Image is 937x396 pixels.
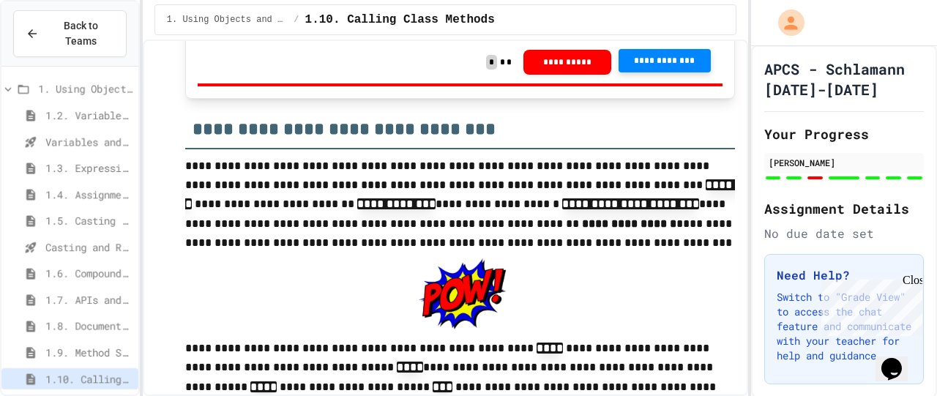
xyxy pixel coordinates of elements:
div: Chat with us now!Close [6,6,101,93]
span: 1.5. Casting and Ranges of Values [45,213,132,228]
span: 1. Using Objects and Methods [167,14,288,26]
span: Back to Teams [48,18,114,49]
button: Back to Teams [13,10,127,57]
p: Switch to "Grade View" to access the chat feature and communicate with your teacher for help and ... [777,290,911,363]
div: My Account [763,6,808,40]
iframe: chat widget [815,274,922,336]
iframe: chat widget [876,337,922,381]
span: Casting and Ranges of variables - Quiz [45,239,132,255]
span: 1.6. Compound Assignment Operators [45,266,132,281]
span: 1.10. Calling Class Methods [305,11,495,29]
span: 1.7. APIs and Libraries [45,292,132,307]
span: 1.9. Method Signatures [45,345,132,360]
span: 1.4. Assignment and Input [45,187,132,202]
div: No due date set [764,225,924,242]
span: 1.10. Calling Class Methods [45,371,132,386]
span: / [294,14,299,26]
span: Variables and Data Types - Quiz [45,134,132,149]
h2: Your Progress [764,124,924,144]
div: [PERSON_NAME] [769,156,919,169]
span: 1. Using Objects and Methods [38,81,132,97]
span: 1.2. Variables and Data Types [45,108,132,123]
span: 1.3. Expressions and Output [New] [45,160,132,176]
h3: Need Help? [777,266,911,284]
h2: Assignment Details [764,198,924,219]
span: 1.8. Documentation with Comments and Preconditions [45,318,132,334]
h1: APCS - Schlamann [DATE]-[DATE] [764,59,924,100]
